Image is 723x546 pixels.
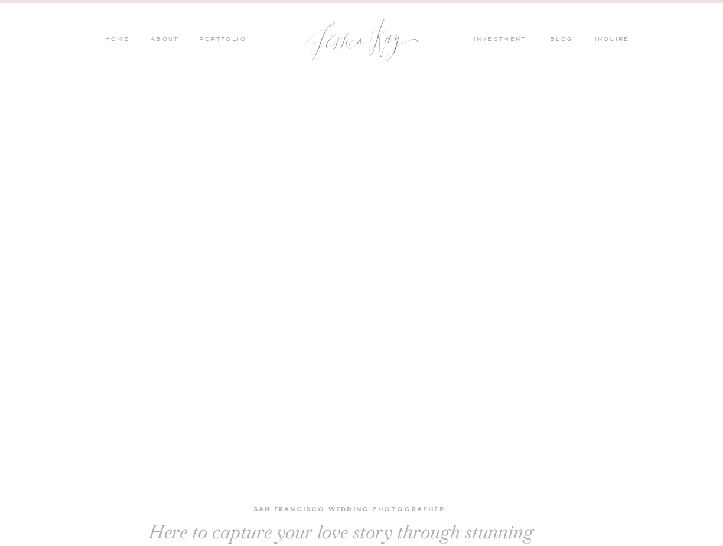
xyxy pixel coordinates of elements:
a: HOME [105,35,129,45]
a: inquire [595,35,635,45]
a: investment [474,35,532,45]
a: PORTFOLIO [197,35,246,45]
h1: San Francisco wedding photographer [207,504,491,516]
a: ABOUT [148,35,178,45]
a: blog [550,35,581,45]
